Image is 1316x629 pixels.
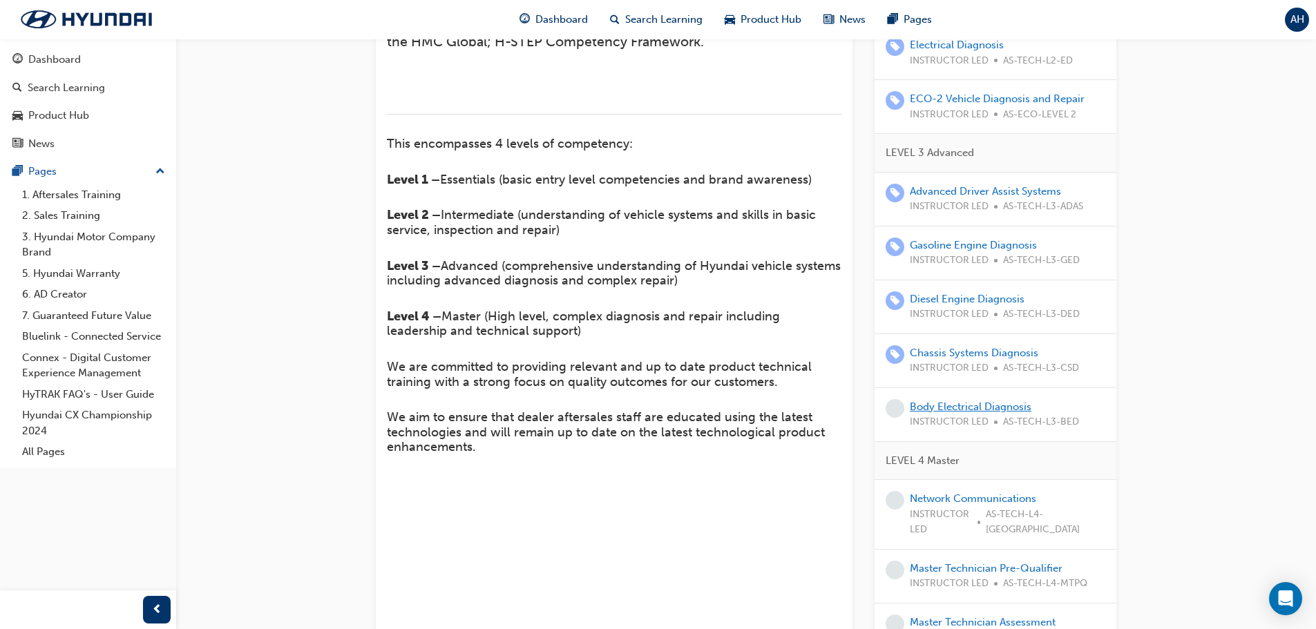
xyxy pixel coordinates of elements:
[986,507,1105,538] span: AS-TECH-L4-[GEOGRAPHIC_DATA]
[28,80,105,96] div: Search Learning
[17,384,171,405] a: HyTRAK FAQ's - User Guide
[886,91,904,110] span: learningRecordVerb_ENROLL-icon
[12,82,22,95] span: search-icon
[387,136,633,151] span: This encompasses 4 levels of competency:
[886,37,904,56] span: learningRecordVerb_ENROLL-icon
[387,172,440,187] span: Level 1 –
[7,5,166,34] img: Trak
[17,263,171,284] a: 5. Hyundai Warranty
[6,103,171,128] a: Product Hub
[714,6,812,34] a: car-iconProduct Hub
[910,414,989,430] span: INSTRUCTOR LED
[1290,12,1304,28] span: AH
[1003,576,1087,592] span: AS-TECH-L4-MTPQ
[387,409,828,454] span: We aim to ensure that dealer aftersales staff are educated using the latest technologies and will...
[886,491,904,510] span: learningRecordVerb_NONE-icon
[387,258,844,289] span: Advanced (comprehensive understanding of Hyundai vehicle systems including advanced diagnosis and...
[387,309,441,324] span: Level 4 –
[6,75,171,101] a: Search Learning
[1003,360,1079,376] span: AS-TECH-L3-CSD
[904,12,932,28] span: Pages
[1003,414,1079,430] span: AS-TECH-L3-BED
[12,54,23,66] span: guage-icon
[1003,307,1080,322] span: AS-TECH-L3-DED
[877,6,943,34] a: pages-iconPages
[886,561,904,579] span: learningRecordVerb_NONE-icon
[725,11,735,28] span: car-icon
[17,184,171,206] a: 1. Aftersales Training
[910,507,972,538] span: INSTRUCTOR LED
[741,12,801,28] span: Product Hub
[886,453,960,469] span: LEVEL 4 Master
[1003,107,1076,123] span: AS-ECO-LEVEL 2
[28,136,55,152] div: News
[910,492,1036,505] a: Network Communications
[839,12,866,28] span: News
[625,12,703,28] span: Search Learning
[886,145,974,161] span: LEVEL 3 Advanced
[910,347,1038,359] a: Chassis Systems Diagnosis
[1003,53,1073,69] span: AS-TECH-L2-ED
[387,309,783,339] span: Master (High level, complex diagnosis and repair including leadership and technical support)
[910,93,1085,105] a: ECO-2 Vehicle Diagnosis and Repair
[1003,253,1080,269] span: AS-TECH-L3-GED
[17,441,171,463] a: All Pages
[6,44,171,159] button: DashboardSearch LearningProduct HubNews
[6,47,171,72] a: Dashboard
[886,291,904,310] span: learningRecordVerb_ENROLL-icon
[910,53,989,69] span: INSTRUCTOR LED
[17,226,171,263] a: 3. Hyundai Motor Company Brand
[387,18,839,50] span: The technical training we offer our Hyundai Technicians is derived from the HMC Global; H-STEP Co...
[17,305,171,327] a: 7. Guaranteed Future Value
[519,11,530,28] span: guage-icon
[17,347,171,384] a: Connex - Digital Customer Experience Management
[387,207,441,222] span: Level 2 –
[910,562,1062,574] a: Master Technician Pre-Qualifier
[508,6,599,34] a: guage-iconDashboard
[886,184,904,202] span: learningRecordVerb_ENROLL-icon
[886,399,904,418] span: learningRecordVerb_NONE-icon
[910,239,1037,251] a: Gasoline Engine Diagnosis
[610,11,620,28] span: search-icon
[910,307,989,322] span: INSTRUCTOR LED
[440,172,812,187] span: Essentials (basic entry level competencies and brand awareness)
[12,166,23,178] span: pages-icon
[17,326,171,347] a: Bluelink - Connected Service
[910,400,1031,413] a: Body Electrical Diagnosis
[823,11,834,28] span: news-icon
[6,159,171,184] button: Pages
[535,12,588,28] span: Dashboard
[6,131,171,157] a: News
[28,108,89,124] div: Product Hub
[12,138,23,151] span: news-icon
[888,11,898,28] span: pages-icon
[910,576,989,592] span: INSTRUCTOR LED
[387,359,815,389] span: We are committed to providing relevant and up to date product technical training with a strong fo...
[910,107,989,123] span: INSTRUCTOR LED
[17,205,171,226] a: 2. Sales Training
[1269,582,1302,615] div: Open Intercom Messenger
[28,164,57,180] div: Pages
[1285,8,1309,32] button: AH
[12,110,23,122] span: car-icon
[910,199,989,215] span: INSTRUCTOR LED
[886,345,904,364] span: learningRecordVerb_ENROLL-icon
[910,360,989,376] span: INSTRUCTOR LED
[17,284,171,305] a: 6. AD Creator
[28,52,81,68] div: Dashboard
[910,39,1004,51] a: Electrical Diagnosis
[387,258,441,273] span: Level 3 –
[155,163,165,181] span: up-icon
[910,616,1056,628] a: Master Technician Assessment
[387,207,819,238] span: Intermediate (understanding of vehicle systems and skills in basic service, inspection and repair)
[1003,199,1083,215] span: AS-TECH-L3-ADAS
[599,6,714,34] a: search-iconSearch Learning
[152,601,162,619] span: prev-icon
[812,6,877,34] a: news-iconNews
[910,185,1061,197] a: Advanced Driver Assist Systems
[17,405,171,441] a: Hyundai CX Championship 2024
[910,253,989,269] span: INSTRUCTOR LED
[910,293,1024,305] a: Diesel Engine Diagnosis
